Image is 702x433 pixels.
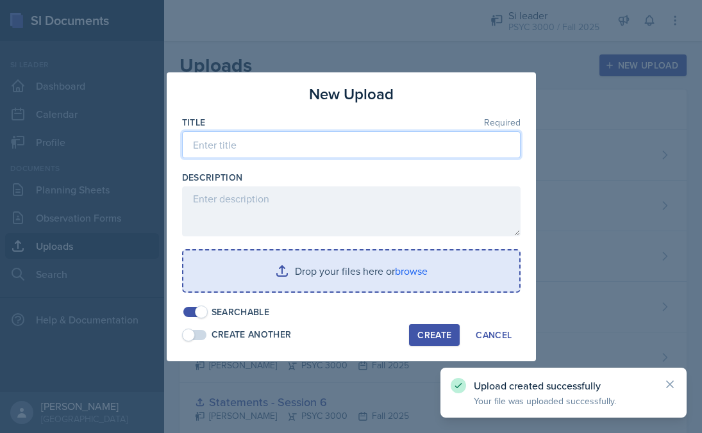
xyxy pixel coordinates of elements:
[182,131,521,158] input: Enter title
[409,324,460,346] button: Create
[417,330,451,340] div: Create
[484,118,521,127] span: Required
[476,330,512,340] div: Cancel
[212,328,292,341] div: Create Another
[467,324,520,346] button: Cancel
[182,116,206,129] label: Title
[309,83,394,106] h3: New Upload
[182,171,243,184] label: Description
[474,395,653,407] p: Your file was uploaded successfully.
[212,306,270,319] div: Searchable
[474,379,653,392] p: Upload created successfully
